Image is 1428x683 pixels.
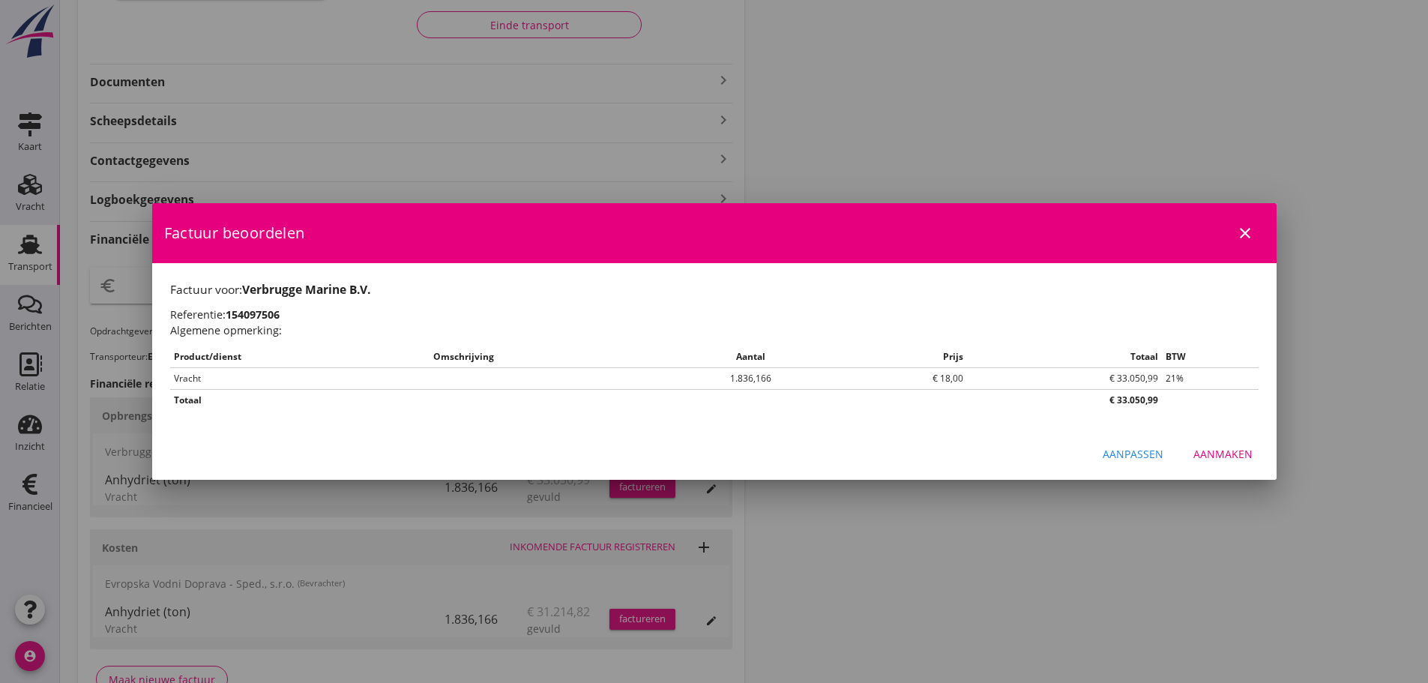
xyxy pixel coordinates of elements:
div: Factuur beoordelen [152,203,1277,263]
i: close [1236,224,1254,242]
h2: Referentie: Algemene opmerking: [170,307,1259,339]
th: € 33.050,99 [967,389,1162,411]
strong: Verbrugge Marine B.V. [242,281,370,298]
th: Product/dienst [170,346,430,368]
th: BTW [1162,346,1258,368]
h1: Factuur voor: [170,281,1259,298]
button: Aanmaken [1181,441,1265,468]
td: 21% [1162,367,1258,389]
th: Totaal [967,346,1162,368]
button: Aanpassen [1091,441,1175,468]
strong: 154097506 [226,307,280,322]
div: Aanmaken [1193,446,1253,462]
th: Prijs [835,346,968,368]
td: 1.836,166 [666,367,834,389]
td: € 33.050,99 [967,367,1162,389]
div: Aanpassen [1103,446,1163,462]
th: Totaal [170,389,968,411]
th: Omschrijving [430,346,666,368]
td: € 18,00 [835,367,968,389]
th: Aantal [666,346,834,368]
td: Vracht [170,367,430,389]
